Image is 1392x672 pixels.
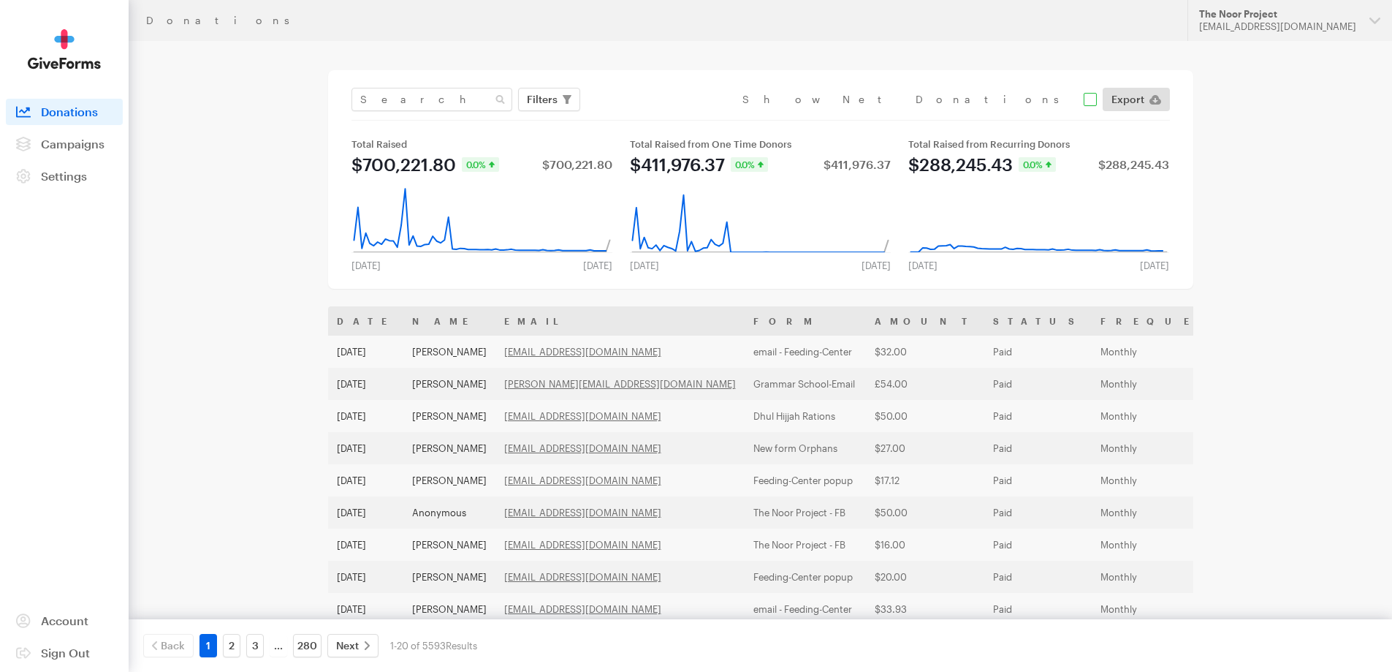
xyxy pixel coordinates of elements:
[351,88,512,111] input: Search Name & Email
[504,603,661,615] a: [EMAIL_ADDRESS][DOMAIN_NAME]
[6,163,123,189] a: Settings
[984,336,1092,368] td: Paid
[1092,400,1259,432] td: Monthly
[343,260,389,271] div: [DATE]
[462,157,499,172] div: 0.0%
[1199,8,1358,20] div: The Noor Project
[984,432,1092,464] td: Paid
[866,432,984,464] td: $27.00
[518,88,580,111] button: Filters
[504,507,661,518] a: [EMAIL_ADDRESS][DOMAIN_NAME]
[403,464,495,497] td: [PERSON_NAME]
[745,497,866,529] td: The Noor Project - FB
[504,378,736,390] a: [PERSON_NAME][EMAIL_ADDRESS][DOMAIN_NAME]
[745,368,866,400] td: Grammar School-Email
[1103,88,1170,111] a: Export
[41,105,98,118] span: Donations
[984,464,1092,497] td: Paid
[866,593,984,625] td: $33.93
[495,306,745,336] th: Email
[900,260,946,271] div: [DATE]
[504,346,661,358] a: [EMAIL_ADDRESS][DOMAIN_NAME]
[984,306,1092,336] th: Status
[984,368,1092,400] td: Paid
[328,464,403,497] td: [DATE]
[6,99,123,125] a: Donations
[745,400,866,432] td: Dhul Hijjah Rations
[403,529,495,561] td: [PERSON_NAME]
[504,539,661,551] a: [EMAIL_ADDRESS][DOMAIN_NAME]
[504,410,661,422] a: [EMAIL_ADDRESS][DOMAIN_NAME]
[1092,432,1259,464] td: Monthly
[403,593,495,625] td: [PERSON_NAME]
[403,400,495,432] td: [PERSON_NAME]
[908,156,1013,173] div: $288,245.43
[328,497,403,529] td: [DATE]
[504,442,661,454] a: [EMAIL_ADDRESS][DOMAIN_NAME]
[403,306,495,336] th: Name
[403,336,495,368] td: [PERSON_NAME]
[824,159,891,170] div: $411,976.37
[866,336,984,368] td: $32.00
[328,400,403,432] td: [DATE]
[621,260,668,271] div: [DATE]
[527,91,558,108] span: Filters
[1092,497,1259,529] td: Monthly
[328,432,403,464] td: [DATE]
[745,336,866,368] td: email - Feeding-Center
[866,497,984,529] td: $50.00
[28,29,101,69] img: GiveForms
[745,306,866,336] th: Form
[866,306,984,336] th: Amount
[984,497,1092,529] td: Paid
[504,571,661,583] a: [EMAIL_ADDRESS][DOMAIN_NAME]
[1092,464,1259,497] td: Monthly
[1092,529,1259,561] td: Monthly
[1199,20,1358,33] div: [EMAIL_ADDRESS][DOMAIN_NAME]
[336,637,359,654] span: Next
[745,561,866,593] td: Feeding-Center popup
[1092,336,1259,368] td: Monthly
[293,634,322,657] a: 280
[984,400,1092,432] td: Paid
[866,561,984,593] td: $20.00
[403,561,495,593] td: [PERSON_NAME]
[866,529,984,561] td: $16.00
[1098,159,1169,170] div: $288,245.43
[984,529,1092,561] td: Paid
[41,169,87,183] span: Settings
[630,138,891,150] div: Total Raised from One Time Donors
[327,634,379,657] a: Next
[403,497,495,529] td: Anonymous
[731,157,768,172] div: 0.0%
[246,634,264,657] a: 3
[223,634,240,657] a: 2
[866,368,984,400] td: £54.00
[1092,593,1259,625] td: Monthly
[866,400,984,432] td: $50.00
[403,432,495,464] td: [PERSON_NAME]
[41,646,90,660] span: Sign Out
[390,634,477,657] div: 1-20 of 5593
[745,432,866,464] td: New form Orphans
[328,306,403,336] th: Date
[630,156,725,173] div: $411,976.37
[6,608,123,634] a: Account
[542,159,612,170] div: $700,221.80
[351,138,612,150] div: Total Raised
[1111,91,1144,108] span: Export
[745,593,866,625] td: email - Feeding-Center
[403,368,495,400] td: [PERSON_NAME]
[1092,561,1259,593] td: Monthly
[1092,306,1259,336] th: Frequency
[328,368,403,400] td: [DATE]
[41,614,88,627] span: Account
[446,640,477,652] span: Results
[866,464,984,497] td: $17.12
[6,131,123,157] a: Campaigns
[6,640,123,666] a: Sign Out
[853,260,900,271] div: [DATE]
[328,593,403,625] td: [DATE]
[1131,260,1178,271] div: [DATE]
[328,529,403,561] td: [DATE]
